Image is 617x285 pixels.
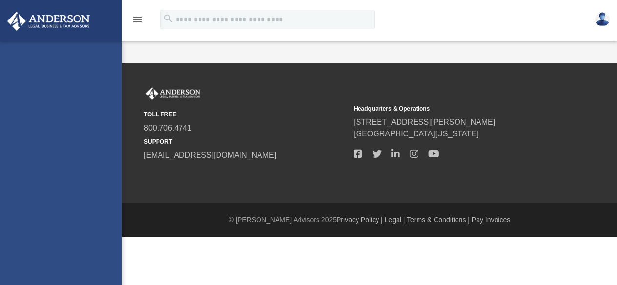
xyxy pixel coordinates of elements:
[144,151,276,159] a: [EMAIL_ADDRESS][DOMAIN_NAME]
[144,87,202,100] img: Anderson Advisors Platinum Portal
[354,118,495,126] a: [STREET_ADDRESS][PERSON_NAME]
[337,216,383,224] a: Privacy Policy |
[595,12,610,26] img: User Pic
[132,19,143,25] a: menu
[472,216,510,224] a: Pay Invoices
[144,124,192,132] a: 800.706.4741
[354,130,478,138] a: [GEOGRAPHIC_DATA][US_STATE]
[163,13,174,24] i: search
[385,216,405,224] a: Legal |
[407,216,470,224] a: Terms & Conditions |
[144,137,347,146] small: SUPPORT
[354,104,557,113] small: Headquarters & Operations
[132,14,143,25] i: menu
[144,110,347,119] small: TOLL FREE
[122,215,617,225] div: © [PERSON_NAME] Advisors 2025
[4,12,93,31] img: Anderson Advisors Platinum Portal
